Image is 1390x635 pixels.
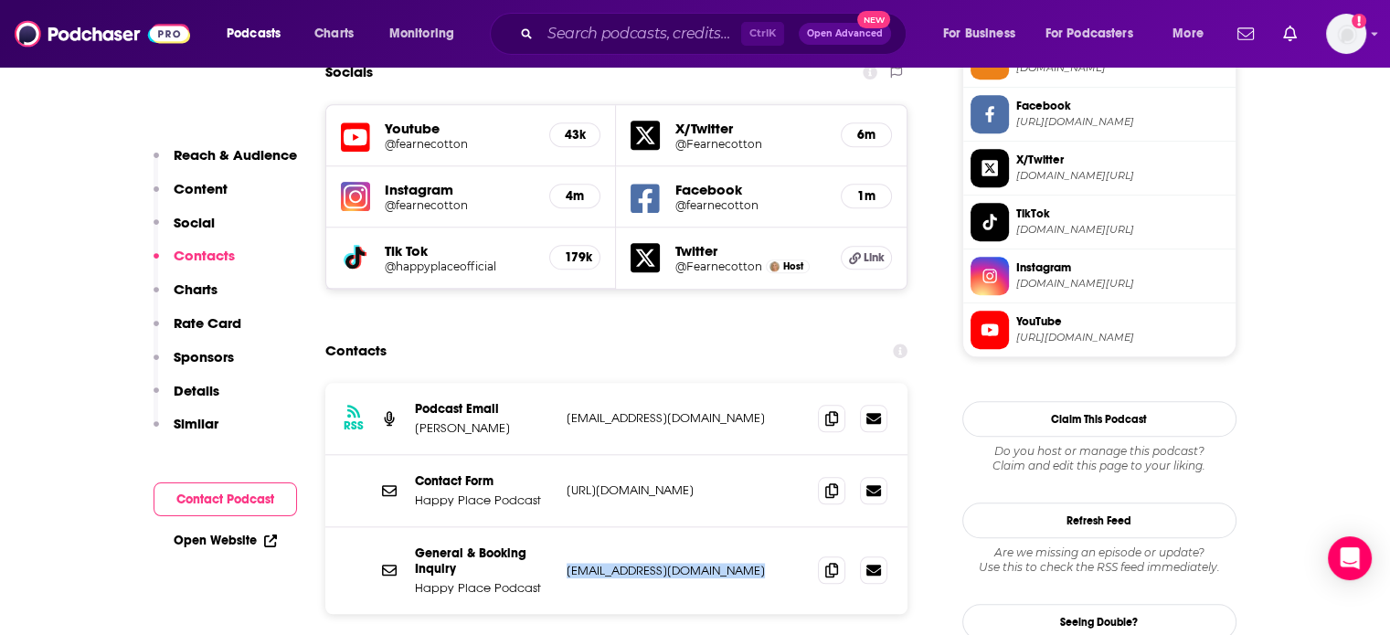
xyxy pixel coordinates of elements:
[174,146,297,164] p: Reach & Audience
[385,259,536,273] a: @happyplaceofficial
[174,214,215,231] p: Social
[674,181,826,198] h5: Facebook
[385,120,536,137] h5: Youtube
[565,188,585,204] h5: 4m
[385,137,536,151] a: @fearnecotton
[154,348,234,382] button: Sponsors
[1326,14,1366,54] img: User Profile
[154,280,218,314] button: Charts
[962,545,1236,575] div: Are we missing an episode or update? Use this to check the RSS feed immediately.
[227,21,281,47] span: Podcasts
[154,382,219,416] button: Details
[971,203,1228,241] a: TikTok[DOMAIN_NAME][URL]
[1326,14,1366,54] span: Logged in as NickG
[1016,277,1228,291] span: instagram.com/fearnecotton
[674,259,761,273] a: @Fearnecotton
[389,21,454,47] span: Monitoring
[174,348,234,365] p: Sponsors
[1045,21,1133,47] span: For Podcasters
[1016,259,1228,276] span: Instagram
[1172,21,1204,47] span: More
[1016,169,1228,183] span: twitter.com/Fearnecotton
[971,149,1228,187] a: X/Twitter[DOMAIN_NAME][URL]
[962,401,1236,437] button: Claim This Podcast
[962,444,1236,473] div: Claim and edit this page to your liking.
[1230,18,1261,49] a: Show notifications dropdown
[565,249,585,265] h5: 179k
[674,198,826,212] a: @fearnecotton
[943,21,1015,47] span: For Business
[565,127,585,143] h5: 43k
[174,280,218,298] p: Charts
[962,503,1236,538] button: Refresh Feed
[15,16,190,51] img: Podchaser - Follow, Share and Rate Podcasts
[325,55,373,90] h2: Socials
[174,533,277,548] a: Open Website
[1016,61,1228,75] span: happyplace.libsyn.com
[864,250,885,265] span: Link
[341,182,370,211] img: iconImage
[567,482,804,498] p: [URL][DOMAIN_NAME]
[214,19,304,48] button: open menu
[174,415,218,432] p: Similar
[154,180,228,214] button: Content
[154,214,215,248] button: Social
[856,127,876,143] h5: 6m
[174,314,241,332] p: Rate Card
[154,314,241,348] button: Rate Card
[174,382,219,399] p: Details
[741,22,784,46] span: Ctrl K
[415,580,552,596] p: Happy Place Podcast
[1016,313,1228,330] span: YouTube
[1326,14,1366,54] button: Show profile menu
[1034,19,1160,48] button: open menu
[962,444,1236,459] span: Do you host or manage this podcast?
[1016,115,1228,129] span: https://www.facebook.com/fearnecotton
[769,261,780,271] img: Fearne Cotton
[1276,18,1304,49] a: Show notifications dropdown
[507,13,924,55] div: Search podcasts, credits, & more...
[154,146,297,180] button: Reach & Audience
[415,401,552,417] p: Podcast Email
[174,247,235,264] p: Contacts
[1016,98,1228,114] span: Facebook
[567,563,804,578] p: [EMAIL_ADDRESS][DOMAIN_NAME]
[344,418,364,433] h3: RSS
[971,257,1228,295] a: Instagram[DOMAIN_NAME][URL]
[415,492,552,508] p: Happy Place Podcast
[783,260,803,272] span: Host
[415,545,552,577] p: General & Booking Inquiry
[385,181,536,198] h5: Instagram
[674,137,826,151] a: @Fearnecotton
[415,420,552,436] p: [PERSON_NAME]
[1016,152,1228,168] span: X/Twitter
[971,95,1228,133] a: Facebook[URL][DOMAIN_NAME]
[856,188,876,204] h5: 1m
[971,311,1228,349] a: YouTube[URL][DOMAIN_NAME]
[154,482,297,516] button: Contact Podcast
[841,246,892,270] a: Link
[154,247,235,280] button: Contacts
[540,19,741,48] input: Search podcasts, credits, & more...
[1160,19,1226,48] button: open menu
[1016,206,1228,222] span: TikTok
[385,198,536,212] a: @fearnecotton
[930,19,1038,48] button: open menu
[154,415,218,449] button: Similar
[1016,331,1228,344] span: https://www.youtube.com/@fearnecotton
[385,242,536,259] h5: Tik Tok
[807,29,883,38] span: Open Advanced
[377,19,478,48] button: open menu
[1016,223,1228,237] span: tiktok.com/@happyplaceofficial
[799,23,891,45] button: Open AdvancedNew
[1328,536,1372,580] div: Open Intercom Messenger
[302,19,365,48] a: Charts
